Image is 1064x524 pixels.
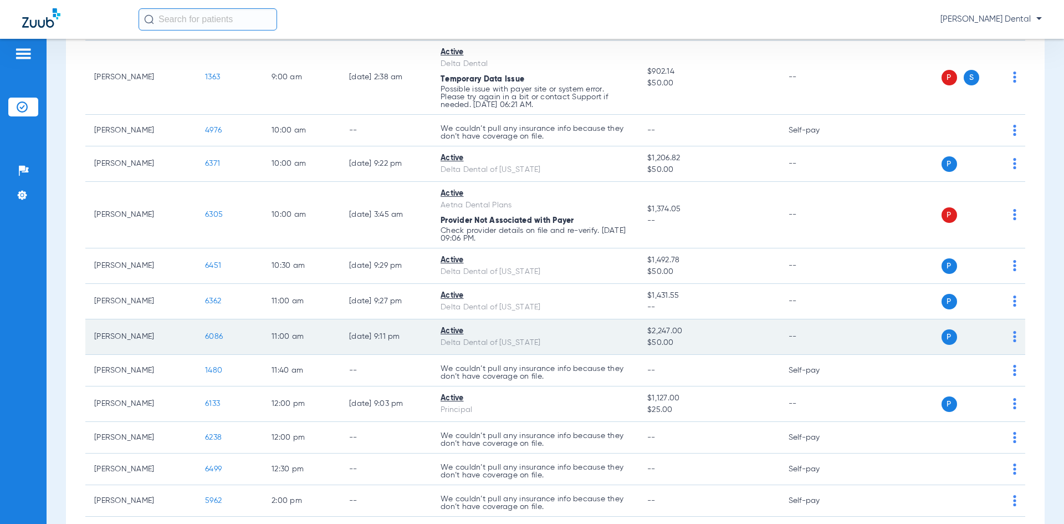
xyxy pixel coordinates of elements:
[263,454,340,485] td: 12:30 PM
[340,248,432,284] td: [DATE] 9:29 PM
[441,404,630,416] div: Principal
[205,262,221,269] span: 6451
[780,284,855,319] td: --
[942,294,957,309] span: P
[340,40,432,115] td: [DATE] 2:38 AM
[85,146,196,182] td: [PERSON_NAME]
[647,290,770,302] span: $1,431.55
[205,73,220,81] span: 1363
[263,115,340,146] td: 10:00 AM
[263,146,340,182] td: 10:00 AM
[942,156,957,172] span: P
[647,204,770,215] span: $1,374.05
[780,355,855,386] td: Self-pay
[205,160,220,167] span: 6371
[340,485,432,517] td: --
[441,227,630,242] p: Check provider details on file and re-verify. [DATE] 09:06 PM.
[1013,331,1016,342] img: group-dot-blue.svg
[263,485,340,517] td: 2:00 PM
[647,393,770,404] span: $1,127.00
[647,152,770,164] span: $1,206.82
[1013,365,1016,376] img: group-dot-blue.svg
[441,495,630,511] p: We couldn’t pull any insurance info because they don’t have coverage on file.
[85,319,196,355] td: [PERSON_NAME]
[647,367,656,374] span: --
[441,302,630,313] div: Delta Dental of [US_STATE]
[441,125,630,140] p: We couldn’t pull any insurance info because they don’t have coverage on file.
[85,454,196,485] td: [PERSON_NAME]
[780,454,855,485] td: Self-pay
[647,126,656,134] span: --
[780,146,855,182] td: --
[1013,125,1016,136] img: group-dot-blue.svg
[647,266,770,278] span: $50.00
[205,497,222,505] span: 5962
[85,182,196,248] td: [PERSON_NAME]
[1013,432,1016,443] img: group-dot-blue.svg
[340,422,432,454] td: --
[85,284,196,319] td: [PERSON_NAME]
[441,432,630,447] p: We couldn’t pull any insurance info because they don’t have coverage on file.
[1013,209,1016,220] img: group-dot-blue.svg
[85,386,196,422] td: [PERSON_NAME]
[940,14,1042,25] span: [PERSON_NAME] Dental
[1013,296,1016,307] img: group-dot-blue.svg
[205,400,220,408] span: 6133
[340,182,432,248] td: [DATE] 3:45 AM
[14,47,32,60] img: hamburger-icon
[340,146,432,182] td: [DATE] 9:22 PM
[441,393,630,404] div: Active
[942,396,957,412] span: P
[780,319,855,355] td: --
[85,355,196,386] td: [PERSON_NAME]
[441,152,630,164] div: Active
[441,188,630,200] div: Active
[1013,260,1016,271] img: group-dot-blue.svg
[647,325,770,337] span: $2,247.00
[263,248,340,284] td: 10:30 AM
[441,200,630,211] div: Aetna Dental Plans
[441,325,630,337] div: Active
[647,404,770,416] span: $25.00
[780,422,855,454] td: Self-pay
[647,434,656,441] span: --
[441,255,630,266] div: Active
[441,365,630,380] p: We couldn’t pull any insurance info because they don’t have coverage on file.
[85,485,196,517] td: [PERSON_NAME]
[263,386,340,422] td: 12:00 PM
[1013,398,1016,409] img: group-dot-blue.svg
[942,207,957,223] span: P
[85,115,196,146] td: [PERSON_NAME]
[205,367,222,374] span: 1480
[780,182,855,248] td: --
[441,266,630,278] div: Delta Dental of [US_STATE]
[942,258,957,274] span: P
[441,217,574,225] span: Provider Not Associated with Payer
[441,85,630,109] p: Possible issue with payer site or system error. Please try again in a bit or contact Support if n...
[340,284,432,319] td: [DATE] 9:27 PM
[340,386,432,422] td: [DATE] 9:03 PM
[205,297,221,305] span: 6362
[22,8,60,28] img: Zuub Logo
[340,319,432,355] td: [DATE] 9:11 PM
[647,66,770,78] span: $902.14
[647,215,770,227] span: --
[647,164,770,176] span: $50.00
[205,434,222,441] span: 6238
[647,497,656,505] span: --
[780,248,855,284] td: --
[942,329,957,345] span: P
[780,115,855,146] td: Self-pay
[263,284,340,319] td: 11:00 AM
[441,337,630,349] div: Delta Dental of [US_STATE]
[441,58,630,70] div: Delta Dental
[780,485,855,517] td: Self-pay
[647,255,770,266] span: $1,492.78
[340,454,432,485] td: --
[780,386,855,422] td: --
[647,302,770,313] span: --
[441,464,630,479] p: We couldn’t pull any insurance info because they don’t have coverage on file.
[85,40,196,115] td: [PERSON_NAME]
[340,115,432,146] td: --
[1013,158,1016,169] img: group-dot-blue.svg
